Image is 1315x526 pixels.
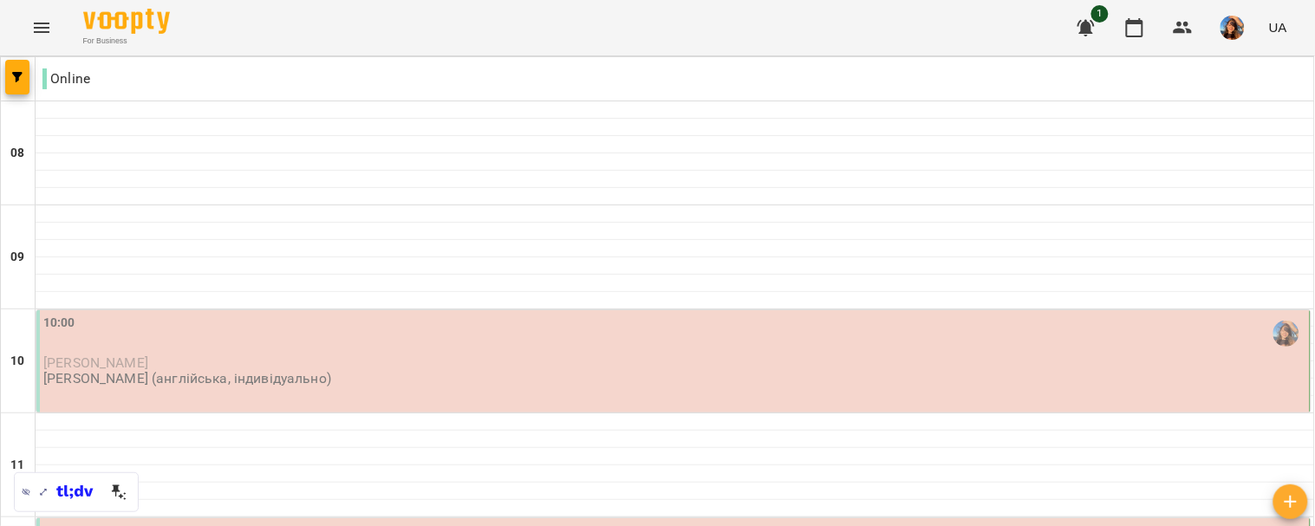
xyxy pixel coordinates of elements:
span: [PERSON_NAME] [43,354,148,371]
img: a3cfe7ef423bcf5e9dc77126c78d7dbf.jpg [1221,16,1245,40]
label: 10:00 [43,314,75,333]
span: 1 [1091,5,1109,23]
span: UA [1269,18,1287,36]
button: Menu [21,7,62,49]
span: For Business [83,36,170,47]
p: [PERSON_NAME] (англійська, індивідуально) [43,371,331,386]
button: Створити урок [1273,484,1308,519]
img: Voopty Logo [83,9,170,34]
p: Online [42,68,90,89]
button: UA [1262,11,1294,43]
img: Вербова Єлизавета Сергіївна (а) [1273,321,1299,347]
